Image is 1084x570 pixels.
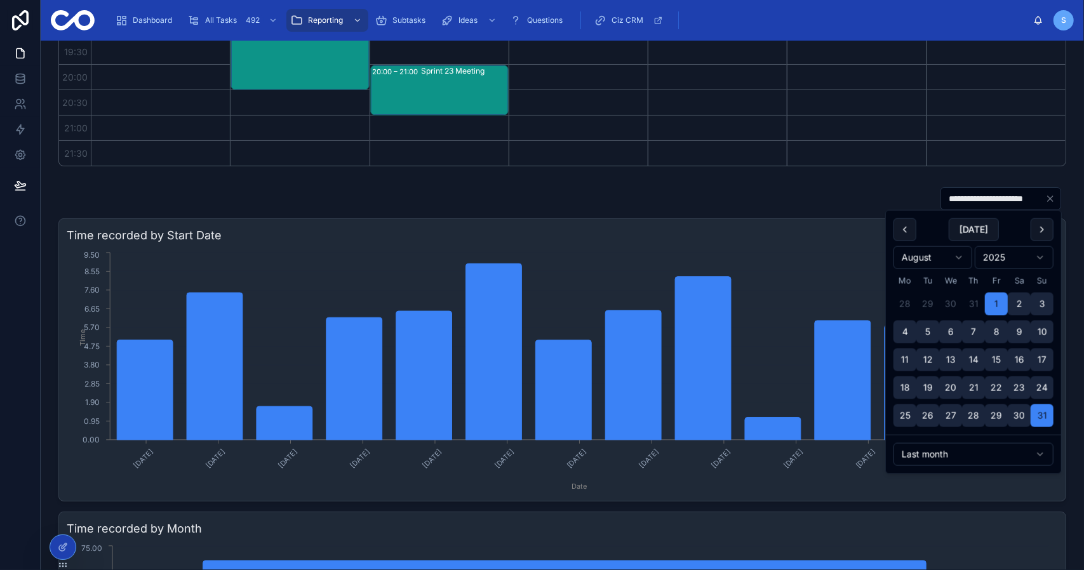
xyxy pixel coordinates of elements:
h3: Time recorded by Month [67,520,1058,538]
button: Sunday, 17 August 2025, selected [1031,348,1054,371]
div: 492 [242,13,264,28]
text: [DATE] [565,447,588,470]
span: Ciz CRM [612,15,643,25]
span: Ideas [458,15,478,25]
th: Saturday [1008,274,1031,288]
text: [DATE] [854,447,877,470]
button: Wednesday, 30 July 2025 [939,293,962,315]
button: Sunday, 31 August 2025, selected [1031,404,1054,427]
tspan: 75.00 [81,543,102,553]
text: [DATE] [782,447,805,470]
button: Monday, 4 August 2025, selected [893,321,916,343]
text: [DATE] [349,447,371,470]
a: Questions [505,9,572,32]
a: Subtasks [371,9,434,32]
button: Tuesday, 26 August 2025, selected [916,404,939,427]
table: August 2025 [893,274,1054,427]
span: All Tasks [205,15,237,25]
button: Sunday, 24 August 2025, selected [1031,376,1054,399]
button: Thursday, 31 July 2025 [962,293,985,315]
a: Reporting [286,9,368,32]
tspan: 4.75 [84,341,100,350]
button: Monday, 25 August 2025, selected [893,404,916,427]
div: 20:00 – 21:00 [373,65,422,78]
button: Saturday, 30 August 2025, selected [1008,404,1031,427]
div: 19:00 – 20:30: Sprint 23 review [231,15,368,89]
span: 19:30 [61,46,91,57]
span: 21:00 [61,123,91,133]
button: Friday, 8 August 2025, selected [985,321,1008,343]
a: Dashboard [111,9,181,32]
button: Friday, 1 August 2025, selected [985,293,1008,315]
button: Saturday, 2 August 2025, selected [1008,293,1031,315]
th: Thursday [962,274,985,288]
button: Wednesday, 27 August 2025, selected [939,404,962,427]
span: Dashboard [133,15,172,25]
button: Thursday, 21 August 2025, selected [962,376,985,399]
tspan: 5.70 [84,322,100,332]
span: Subtasks [392,15,425,25]
button: Monday, 11 August 2025, selected [893,348,916,371]
text: [DATE] [420,447,443,470]
button: Monday, 18 August 2025, selected [893,376,916,399]
h3: Time recorded by Start Date [67,227,1058,244]
tspan: 1.90 [85,397,100,407]
th: Monday [893,274,916,288]
button: Sunday, 3 August 2025, selected [1031,293,1054,315]
tspan: Time [78,329,87,346]
button: Saturday, 23 August 2025, selected [1008,376,1031,399]
button: [DATE] [949,218,999,241]
text: [DATE] [276,447,299,470]
tspan: 9.50 [84,250,100,260]
th: Friday [985,274,1008,288]
button: Wednesday, 13 August 2025, selected [939,348,962,371]
div: Sprint 23 Meeting [422,66,485,76]
button: Friday, 22 August 2025, selected [985,376,1008,399]
img: App logo [51,10,95,30]
button: Relative time [893,443,1054,466]
text: [DATE] [204,447,227,470]
tspan: 6.65 [84,303,100,313]
tspan: 3.80 [84,360,100,369]
button: Friday, 29 August 2025, selected [985,404,1008,427]
span: 21:30 [61,148,91,159]
button: Clear [1045,194,1061,204]
button: Tuesday, 19 August 2025, selected [916,376,939,399]
button: Saturday, 16 August 2025, selected [1008,348,1031,371]
span: 20:30 [59,97,91,108]
span: 20:00 [59,72,91,83]
a: Ideas [437,9,503,32]
button: Wednesday, 6 August 2025, selected [939,321,962,343]
button: Wednesday, 20 August 2025, selected [939,376,962,399]
span: Reporting [308,15,343,25]
text: [DATE] [493,447,516,470]
text: [DATE] [131,447,154,470]
button: Tuesday, 29 July 2025 [916,293,939,315]
div: chart [67,249,1058,493]
button: Friday, 15 August 2025, selected [985,348,1008,371]
button: Thursday, 28 August 2025, selected [962,404,985,427]
tspan: 0.00 [83,435,100,444]
button: Thursday, 7 August 2025, selected [962,321,985,343]
text: [DATE] [638,447,660,470]
button: Tuesday, 5 August 2025, selected [916,321,939,343]
tspan: Date [572,481,587,490]
th: Wednesday [939,274,962,288]
button: Sunday, 10 August 2025, selected [1031,321,1054,343]
tspan: 0.95 [84,416,100,425]
span: Questions [527,15,563,25]
div: scrollable content [105,6,1033,34]
a: All Tasks492 [184,9,284,32]
span: S [1061,15,1066,25]
button: Saturday, 9 August 2025, selected [1008,321,1031,343]
button: Thursday, 14 August 2025, selected [962,348,985,371]
button: Tuesday, 12 August 2025, selected [916,348,939,371]
tspan: 7.60 [84,285,100,295]
tspan: 8.55 [84,266,100,275]
a: Ciz CRM [590,9,669,32]
button: Monday, 28 July 2025 [893,293,916,315]
th: Tuesday [916,274,939,288]
div: 20:00 – 21:00Sprint 23 Meeting [371,65,508,115]
th: Sunday [1031,274,1054,288]
tspan: 2.85 [84,378,100,388]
